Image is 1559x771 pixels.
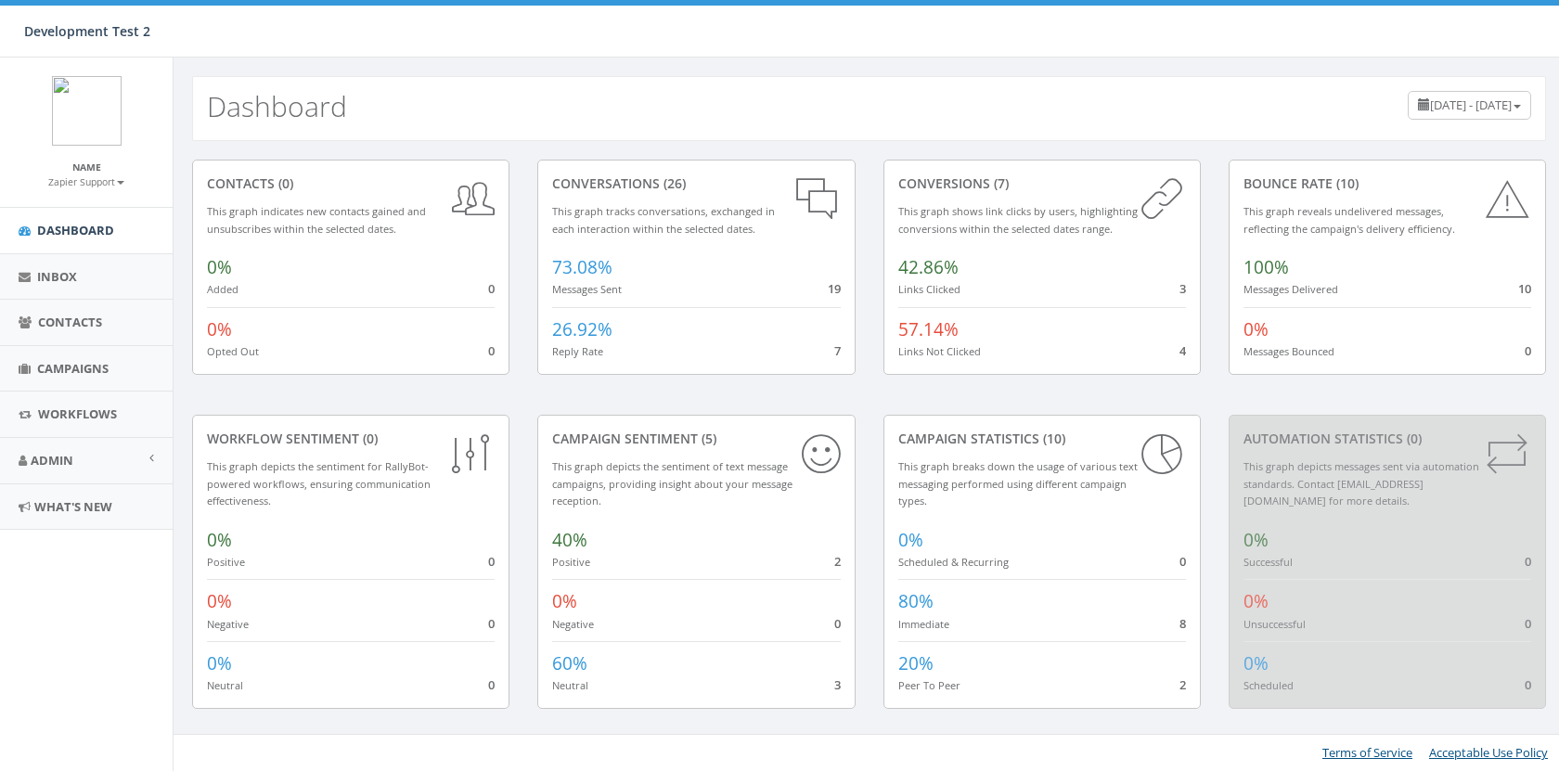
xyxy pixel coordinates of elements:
[488,280,495,297] span: 0
[552,459,792,508] small: This graph depicts the sentiment of text message campaigns, providing insight about your message ...
[207,555,245,569] small: Positive
[1243,174,1531,193] div: Bounce Rate
[1525,553,1531,570] span: 0
[552,317,612,341] span: 26.92%
[207,678,243,692] small: Neutral
[1525,676,1531,693] span: 0
[898,528,923,552] span: 0%
[207,651,232,675] span: 0%
[834,553,841,570] span: 2
[552,651,587,675] span: 60%
[552,255,612,279] span: 73.08%
[1518,280,1531,297] span: 10
[898,204,1138,236] small: This graph shows link clicks by users, highlighting conversions within the selected dates range.
[52,76,122,146] img: logo.png
[488,342,495,359] span: 0
[37,268,77,285] span: Inbox
[552,344,603,358] small: Reply Rate
[72,161,101,173] small: Name
[207,91,347,122] h2: Dashboard
[24,22,150,40] span: Development Test 2
[552,678,588,692] small: Neutral
[834,342,841,359] span: 7
[828,280,841,297] span: 19
[552,555,590,569] small: Positive
[552,204,775,236] small: This graph tracks conversations, exchanged in each interaction within the selected dates.
[207,282,238,296] small: Added
[898,617,949,631] small: Immediate
[488,615,495,632] span: 0
[488,676,495,693] span: 0
[207,255,232,279] span: 0%
[37,222,114,238] span: Dashboard
[207,430,495,448] div: Workflow Sentiment
[48,173,124,189] a: Zapier Support
[552,528,587,552] span: 40%
[1430,96,1512,113] span: [DATE] - [DATE]
[1333,174,1359,192] span: (10)
[1243,678,1294,692] small: Scheduled
[990,174,1009,192] span: (7)
[207,459,431,508] small: This graph depicts the sentiment for RallyBot-powered workflows, ensuring communication effective...
[207,317,232,341] span: 0%
[1243,528,1269,552] span: 0%
[1243,430,1531,448] div: Automation Statistics
[38,405,117,422] span: Workflows
[275,174,293,192] span: (0)
[207,589,232,613] span: 0%
[1243,317,1269,341] span: 0%
[1243,651,1269,675] span: 0%
[31,452,73,469] span: Admin
[1243,589,1269,613] span: 0%
[898,317,959,341] span: 57.14%
[898,282,960,296] small: Links Clicked
[207,617,249,631] small: Negative
[1243,555,1293,569] small: Successful
[1429,744,1548,761] a: Acceptable Use Policy
[834,615,841,632] span: 0
[1403,430,1422,447] span: (0)
[207,344,259,358] small: Opted Out
[359,430,378,447] span: (0)
[1243,255,1289,279] span: 100%
[1179,280,1186,297] span: 3
[552,430,840,448] div: Campaign Sentiment
[207,204,426,236] small: This graph indicates new contacts gained and unsubscribes within the selected dates.
[552,174,840,193] div: conversations
[898,459,1138,508] small: This graph breaks down the usage of various text messaging performed using different campaign types.
[1243,282,1338,296] small: Messages Delivered
[1179,342,1186,359] span: 4
[898,344,981,358] small: Links Not Clicked
[1243,617,1306,631] small: Unsuccessful
[898,555,1009,569] small: Scheduled & Recurring
[1322,744,1412,761] a: Terms of Service
[898,174,1186,193] div: conversions
[660,174,686,192] span: (26)
[1179,676,1186,693] span: 2
[207,528,232,552] span: 0%
[698,430,716,447] span: (5)
[834,676,841,693] span: 3
[1039,430,1065,447] span: (10)
[48,175,124,188] small: Zapier Support
[1243,344,1334,358] small: Messages Bounced
[1243,459,1479,508] small: This graph depicts messages sent via automation standards. Contact [EMAIL_ADDRESS][DOMAIN_NAME] f...
[898,678,960,692] small: Peer To Peer
[898,255,959,279] span: 42.86%
[1243,204,1455,236] small: This graph reveals undelivered messages, reflecting the campaign's delivery efficiency.
[552,617,594,631] small: Negative
[552,589,577,613] span: 0%
[38,314,102,330] span: Contacts
[34,498,112,515] span: What's New
[898,589,934,613] span: 80%
[1525,615,1531,632] span: 0
[1525,342,1531,359] span: 0
[207,174,495,193] div: contacts
[898,651,934,675] span: 20%
[898,430,1186,448] div: Campaign Statistics
[552,282,622,296] small: Messages Sent
[37,360,109,377] span: Campaigns
[488,553,495,570] span: 0
[1179,553,1186,570] span: 0
[1179,615,1186,632] span: 8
